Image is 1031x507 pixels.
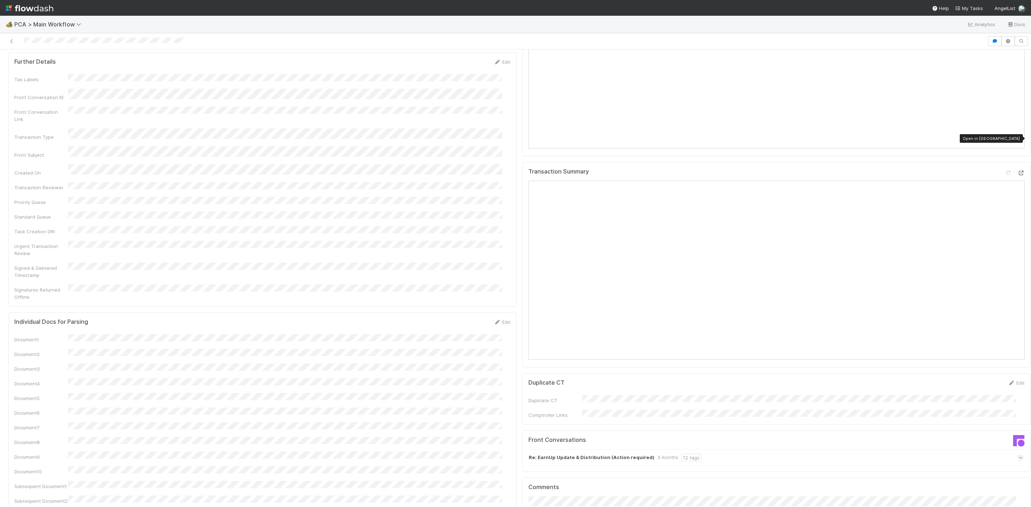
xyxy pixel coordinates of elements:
[14,133,68,141] div: Transaction Type
[528,379,565,386] h5: Duplicate CT
[14,395,68,402] div: Document5
[994,5,1015,11] span: AngelList
[14,21,85,28] span: PCA > Main Workflow
[528,168,589,175] h5: Transaction Summary
[14,169,68,176] div: Created On
[681,454,701,462] div: 12 tags
[14,453,68,460] div: Document9
[955,5,983,11] span: My Tasks
[528,437,771,444] h5: Front Conversations
[14,365,68,372] div: Document3
[955,5,983,12] a: My Tasks
[967,20,996,29] a: Analytics
[1013,435,1025,447] img: front-logo-b4b721b83371efbadf0a.svg
[14,264,68,279] div: Signed & Delivered Timestamp
[14,58,56,65] h5: Further Details
[657,454,678,462] div: 3 months
[14,243,68,257] div: Urgent Transaction Review
[14,318,88,326] h5: Individual Docs for Parsing
[932,5,949,12] div: Help
[1018,5,1025,12] img: avatar_d7f67417-030a-43ce-a3ce-a315a3ccfd08.png
[14,468,68,475] div: Document10
[14,483,68,490] div: Subsequent Document1
[14,76,68,83] div: Tax Labels
[14,184,68,191] div: Transaction Reviewer
[528,397,582,404] div: Duplicate CT
[14,351,68,358] div: Document2
[14,94,68,101] div: Front Conversation ID
[494,319,510,325] a: Edit
[6,2,53,14] img: logo-inverted-e16ddd16eac7371096b0.svg
[528,411,582,419] div: Comptroller Links
[528,484,1025,491] h5: Comments
[14,151,68,159] div: Front Subject
[14,439,68,446] div: Document8
[14,336,68,343] div: Document1
[14,108,68,123] div: Front Conversation Link
[14,409,68,416] div: Document6
[14,380,68,387] div: Document4
[14,199,68,206] div: Priority Queue
[1007,20,1025,29] a: Docs
[6,21,13,27] span: 🏕️
[14,424,68,431] div: Document7
[14,213,68,220] div: Standard Queue
[529,454,654,462] strong: Re: EarnUp Update & Distribution (Action required)
[14,497,68,504] div: Subsequent Document2
[14,228,68,235] div: Task Creation DRI
[14,286,68,301] div: Signatures Returned Offline
[1008,380,1025,386] a: Edit
[494,59,510,65] a: Edit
